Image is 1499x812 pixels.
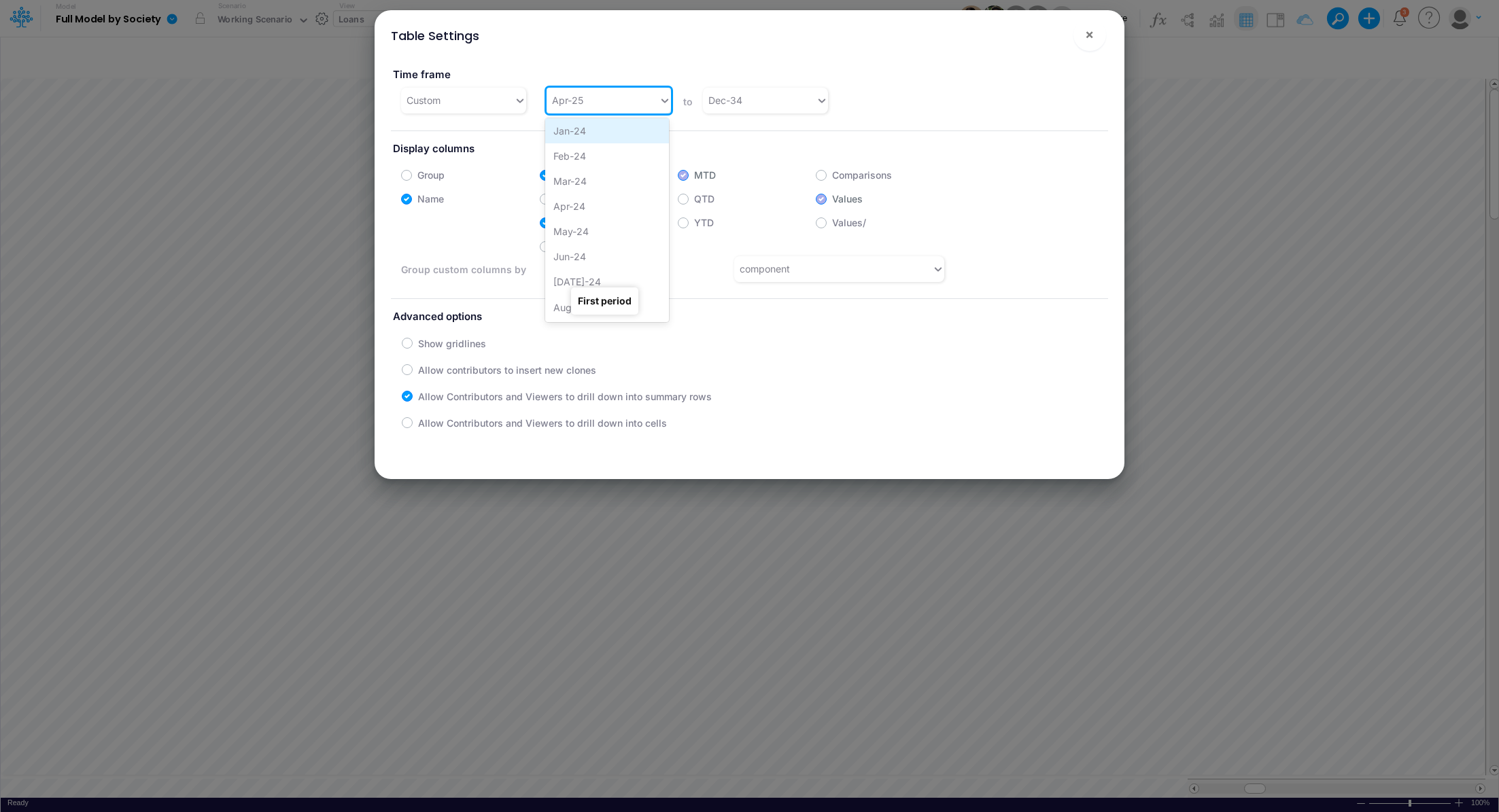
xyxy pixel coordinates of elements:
label: YTD [694,215,714,230]
label: Allow Contributors and Viewers to drill down into cells [418,416,667,430]
div: May-24 [545,219,669,244]
label: Values [832,192,863,206]
div: [DATE]-24 [545,269,669,294]
div: Dec-34 [708,93,742,107]
div: Apr-24 [545,194,669,219]
label: Show gridlines [418,336,486,351]
label: QTD [694,192,714,206]
label: Values/ [832,215,866,230]
div: Custom [407,93,441,107]
div: Jan-24 [545,118,669,143]
label: to [681,94,693,109]
label: MTD [694,168,716,182]
div: Apr-25 [552,93,583,107]
div: component [740,262,790,276]
label: Allow contributors to insert new clones [418,363,596,377]
label: Name [417,192,444,206]
button: Close [1073,18,1106,51]
label: Time frame [391,63,739,88]
strong: First period [578,295,632,306]
label: Allow Contributors and Viewers to drill down into summary rows [418,389,712,404]
div: Aug-24 [545,295,669,320]
div: Feb-24 [545,143,669,169]
label: Comparisons [832,168,892,182]
div: Table Settings [391,27,479,45]
div: Mar-24 [545,169,669,194]
div: Sep-24 [545,320,669,345]
label: Group custom columns by [401,262,585,277]
div: Jun-24 [545,244,669,269]
label: Display columns [391,137,1108,162]
span: × [1085,26,1094,42]
label: Advanced options [391,304,1108,330]
label: Group [417,168,445,182]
